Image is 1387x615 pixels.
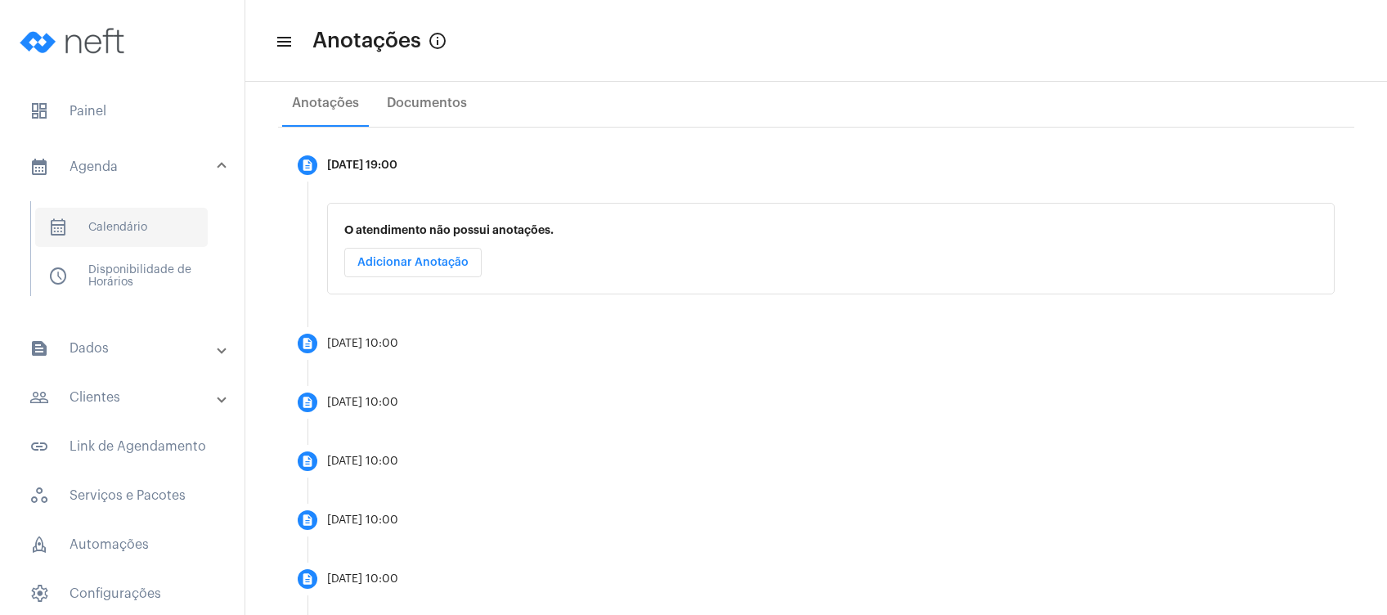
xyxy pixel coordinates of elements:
mat-expansion-panel-header: sidenav iconClientes [10,378,245,417]
mat-icon: description [301,337,314,350]
span: sidenav icon [48,267,68,286]
button: Adicionar Anotação [344,248,482,277]
mat-icon: info_outlined [428,31,447,51]
mat-icon: sidenav icon [29,437,49,456]
div: Anotações [292,96,359,110]
span: Configurações [16,574,228,613]
mat-icon: description [301,396,314,409]
p: O atendimento não possui anotações. [344,224,1317,236]
div: [DATE] 10:00 [327,338,398,350]
div: sidenav iconAgenda [10,193,245,319]
div: Documentos [387,96,467,110]
span: sidenav icon [29,486,49,505]
span: Adicionar Anotação [357,257,469,268]
mat-icon: description [301,572,314,586]
span: Serviços e Pacotes [16,476,228,515]
span: sidenav icon [29,584,49,604]
mat-icon: sidenav icon [29,339,49,358]
span: Anotações [312,28,421,54]
div: [DATE] 10:00 [327,397,398,409]
span: sidenav icon [29,101,49,121]
mat-icon: sidenav icon [29,157,49,177]
img: logo-neft-novo-2.png [13,8,136,74]
div: [DATE] 10:00 [327,573,398,586]
mat-expansion-panel-header: sidenav iconDados [10,329,245,368]
div: [DATE] 19:00 [327,159,397,172]
span: sidenav icon [29,535,49,554]
span: sidenav icon [48,218,68,237]
span: Calendário [35,208,208,247]
span: Automações [16,525,228,564]
div: [DATE] 10:00 [327,514,398,527]
span: Link de Agendamento [16,427,228,466]
mat-panel-title: Agenda [29,157,218,177]
mat-expansion-panel-header: sidenav iconAgenda [10,141,245,193]
mat-panel-title: Dados [29,339,218,358]
mat-icon: description [301,455,314,468]
mat-icon: sidenav icon [29,388,49,407]
span: Disponibilidade de Horários [35,257,208,296]
mat-icon: description [301,159,314,172]
mat-panel-title: Clientes [29,388,218,407]
mat-icon: sidenav icon [275,32,291,52]
mat-icon: description [301,514,314,527]
div: [DATE] 10:00 [327,456,398,468]
span: Painel [16,92,228,131]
